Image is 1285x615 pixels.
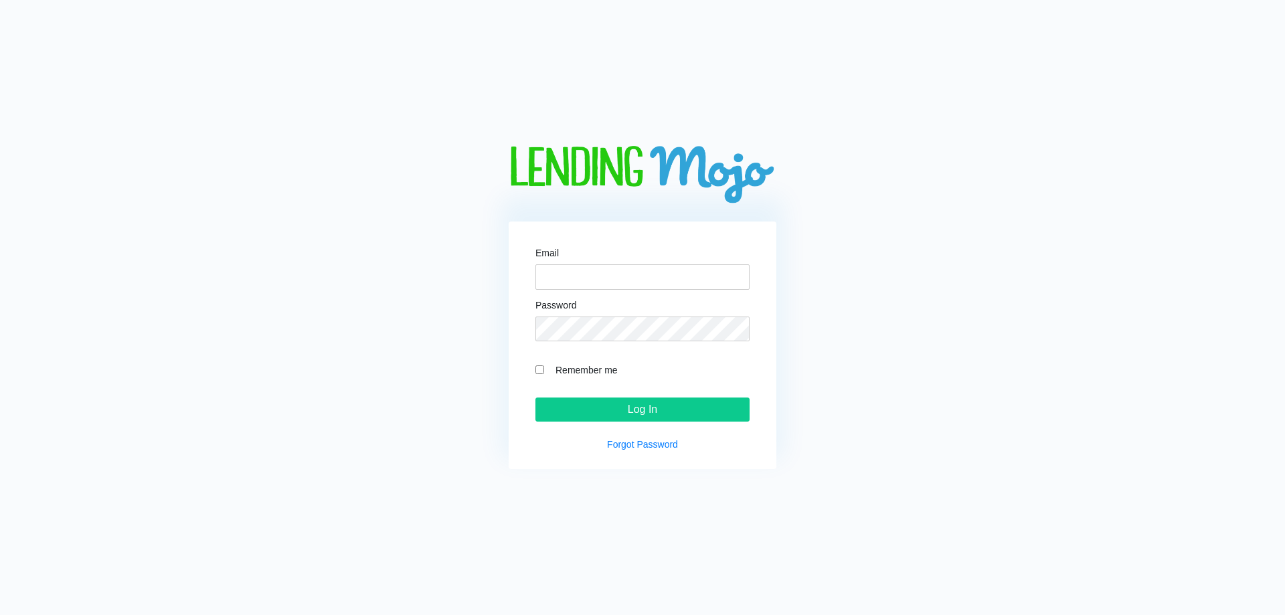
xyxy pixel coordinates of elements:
img: logo-big.png [509,146,776,205]
label: Remember me [549,362,750,377]
label: Password [535,300,576,310]
label: Email [535,248,559,258]
input: Log In [535,398,750,422]
a: Forgot Password [607,439,678,450]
